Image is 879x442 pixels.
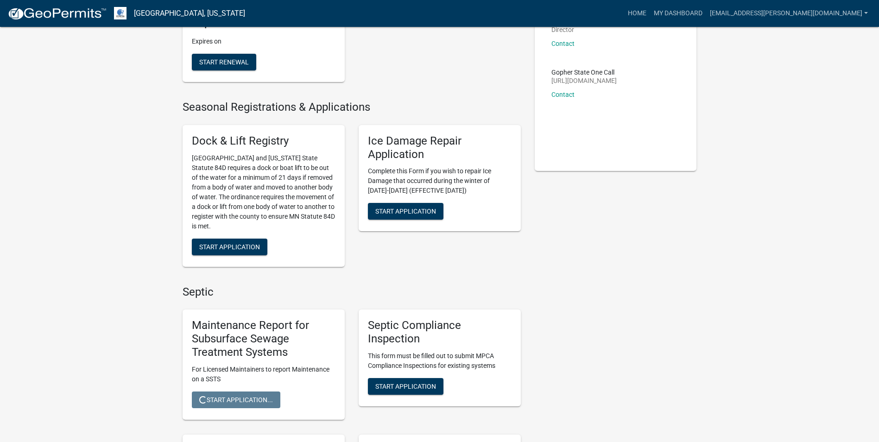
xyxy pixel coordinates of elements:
[183,101,521,114] h4: Seasonal Registrations & Applications
[650,5,706,22] a: My Dashboard
[368,203,443,220] button: Start Application
[368,134,512,161] h5: Ice Damage Repair Application
[551,91,575,98] a: Contact
[199,58,249,66] span: Start Renewal
[706,5,872,22] a: [EMAIL_ADDRESS][PERSON_NAME][DOMAIN_NAME]
[192,134,335,148] h5: Dock & Lift Registry
[368,351,512,371] p: This form must be filled out to submit MPCA Compliance Inspections for existing systems
[192,391,280,408] button: Start Application...
[375,208,436,215] span: Start Application
[192,239,267,255] button: Start Application
[134,6,245,21] a: [GEOGRAPHIC_DATA], [US_STATE]
[192,365,335,384] p: For Licensed Maintainers to report Maintenance on a SSTS
[551,40,575,47] a: Contact
[551,77,617,84] p: [URL][DOMAIN_NAME]
[192,319,335,359] h5: Maintenance Report for Subsurface Sewage Treatment Systems
[368,319,512,346] h5: Septic Compliance Inspection
[368,166,512,196] p: Complete this Form if you wish to repair Ice Damage that occurred during the winter of [DATE]-[DA...
[192,54,256,70] button: Start Renewal
[199,396,273,403] span: Start Application...
[199,243,260,250] span: Start Application
[551,26,601,33] p: Director
[368,378,443,395] button: Start Application
[183,285,521,299] h4: Septic
[375,383,436,390] span: Start Application
[551,69,617,76] p: Gopher State One Call
[192,153,335,231] p: [GEOGRAPHIC_DATA] and [US_STATE] State Statute 84D requires a dock or boat lift to be out of the ...
[114,7,126,19] img: Otter Tail County, Minnesota
[192,37,335,46] p: Expires on
[624,5,650,22] a: Home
